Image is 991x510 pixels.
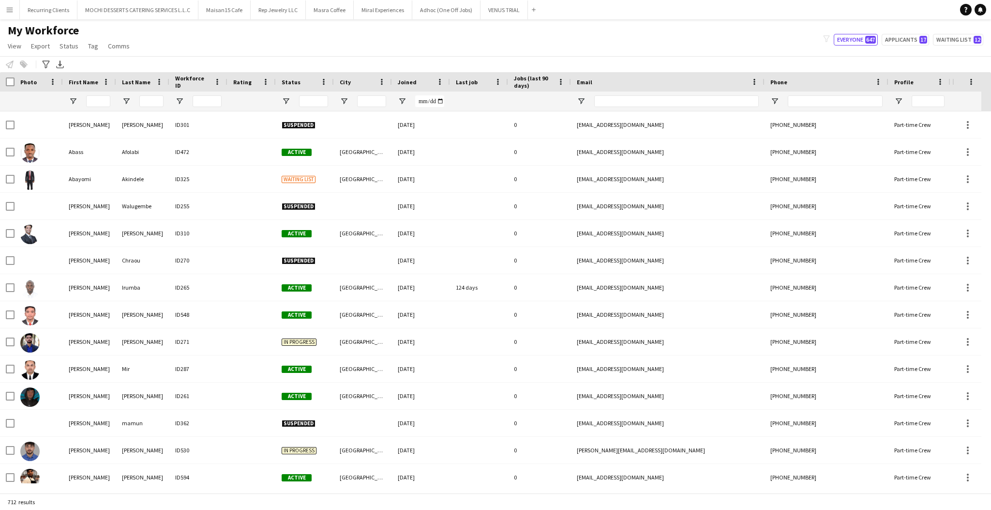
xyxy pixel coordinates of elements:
[894,78,914,86] span: Profile
[282,474,312,481] span: Active
[450,274,508,301] div: 124 days
[882,34,929,46] button: Applicants17
[508,193,571,219] div: 0
[765,139,888,165] div: [PHONE_NUMBER]
[508,220,571,247] div: 0
[334,274,392,301] div: [GEOGRAPHIC_DATA]
[169,410,227,436] div: ID362
[63,111,116,138] div: [PERSON_NAME]
[282,203,315,210] span: Suspended
[334,383,392,409] div: [GEOGRAPHIC_DATA]
[765,247,888,274] div: [PHONE_NUMBER]
[888,166,950,192] div: Part-time Crew
[20,387,40,407] img: Abdul Rahman
[8,42,21,50] span: View
[765,274,888,301] div: [PHONE_NUMBER]
[888,328,950,355] div: Part-time Crew
[594,95,759,107] input: Email Filter Input
[122,97,131,106] button: Open Filter Menu
[888,301,950,328] div: Part-time Crew
[508,464,571,491] div: 0
[508,274,571,301] div: 0
[104,40,134,52] a: Comms
[340,78,351,86] span: City
[334,464,392,491] div: [GEOGRAPHIC_DATA]
[63,437,116,464] div: [PERSON_NAME]
[508,166,571,192] div: 0
[175,97,184,106] button: Open Filter Menu
[508,410,571,436] div: 0
[282,78,300,86] span: Status
[282,311,312,319] span: Active
[282,393,312,400] span: Active
[8,23,79,38] span: My Workforce
[508,301,571,328] div: 0
[116,437,169,464] div: [PERSON_NAME]
[169,274,227,301] div: ID265
[116,193,169,219] div: Walugembe
[282,257,315,264] span: Suspended
[20,0,77,19] button: Recurring Clients
[116,111,169,138] div: [PERSON_NAME]
[116,220,169,247] div: [PERSON_NAME]
[169,220,227,247] div: ID310
[63,274,116,301] div: [PERSON_NAME]
[571,139,765,165] div: [EMAIL_ADDRESS][DOMAIN_NAME]
[788,95,883,107] input: Phone Filter Input
[340,97,348,106] button: Open Filter Menu
[116,301,169,328] div: [PERSON_NAME]
[169,247,227,274] div: ID270
[251,0,306,19] button: Rep Jewelry LLC
[765,437,888,464] div: [PHONE_NUMBER]
[765,383,888,409] div: [PHONE_NUMBER]
[571,464,765,491] div: [EMAIL_ADDRESS][DOMAIN_NAME]
[282,230,312,237] span: Active
[398,78,417,86] span: Joined
[412,0,480,19] button: Adhoc (One Off Jobs)
[334,301,392,328] div: [GEOGRAPHIC_DATA]
[765,193,888,219] div: [PHONE_NUMBER]
[392,328,450,355] div: [DATE]
[577,78,592,86] span: Email
[63,328,116,355] div: [PERSON_NAME]
[20,306,40,325] img: Abdul Arif
[169,301,227,328] div: ID548
[334,166,392,192] div: [GEOGRAPHIC_DATA]
[571,274,765,301] div: [EMAIL_ADDRESS][DOMAIN_NAME]
[63,220,116,247] div: [PERSON_NAME]
[69,78,98,86] span: First Name
[20,333,40,353] img: Abdul Hannan
[770,97,779,106] button: Open Filter Menu
[392,166,450,192] div: [DATE]
[765,464,888,491] div: [PHONE_NUMBER]
[282,122,315,129] span: Suspended
[950,328,991,355] div: 30
[765,328,888,355] div: [PHONE_NUMBER]
[69,97,77,106] button: Open Filter Menu
[974,36,981,44] span: 12
[415,95,444,107] input: Joined Filter Input
[392,437,450,464] div: [DATE]
[865,36,876,44] span: 647
[392,383,450,409] div: [DATE]
[571,355,765,382] div: [EMAIL_ADDRESS][DOMAIN_NAME]
[63,301,116,328] div: [PERSON_NAME]
[84,40,102,52] a: Tag
[392,139,450,165] div: [DATE]
[40,59,52,70] app-action-btn: Advanced filters
[392,464,450,491] div: [DATE]
[571,111,765,138] div: [EMAIL_ADDRESS][DOMAIN_NAME]
[571,220,765,247] div: [EMAIL_ADDRESS][DOMAIN_NAME]
[577,97,586,106] button: Open Filter Menu
[950,437,991,464] div: 22
[169,383,227,409] div: ID261
[950,464,991,491] div: 25
[63,247,116,274] div: [PERSON_NAME]
[392,247,450,274] div: [DATE]
[392,410,450,436] div: [DATE]
[77,0,198,19] button: MOCHI DESSERTS CATERING SERVICES L.L.C
[20,279,40,298] img: Abdu Karim Irumba
[63,464,116,491] div: [PERSON_NAME]
[888,464,950,491] div: Part-time Crew
[571,328,765,355] div: [EMAIL_ADDRESS][DOMAIN_NAME]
